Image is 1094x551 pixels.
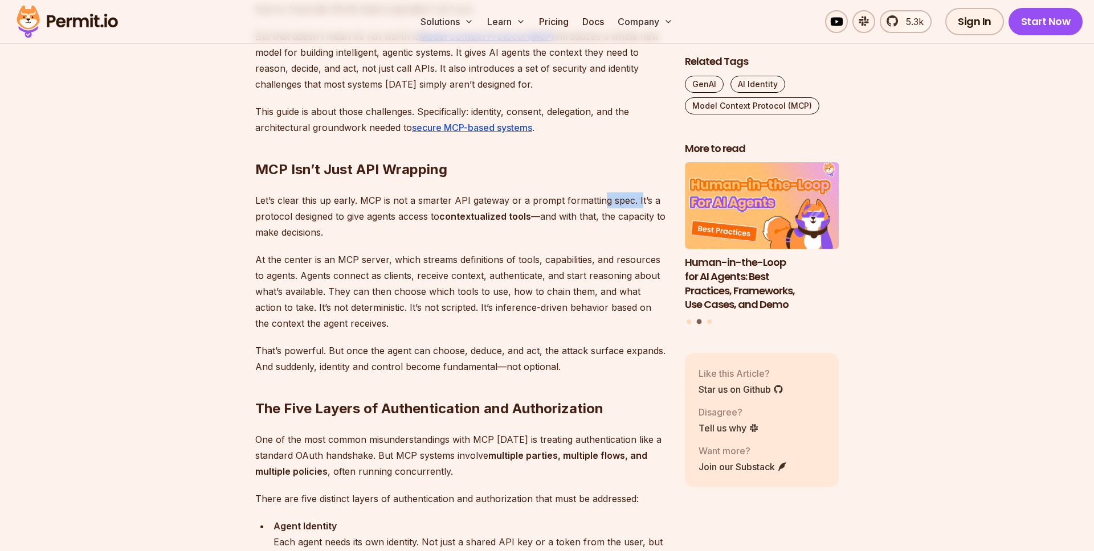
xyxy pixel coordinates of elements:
[534,10,573,33] a: Pricing
[685,163,839,249] img: Human-in-the-Loop for AI Agents: Best Practices, Frameworks, Use Cases, and Demo
[699,383,783,396] a: Star us on Github
[578,10,609,33] a: Docs
[273,520,337,532] strong: Agent Identity
[707,319,712,324] button: Go to slide 3
[699,367,783,380] p: Like this Article?
[613,10,677,33] button: Company
[255,104,667,135] p: This guide is about those challenges. Specifically: identity, consent, delegation, and the archit...
[416,10,478,33] button: Solutions
[685,163,839,326] div: Posts
[687,319,691,324] button: Go to slide 1
[255,28,667,92] p: But that doesn’t mean it’s not worth it. introduces a whole new model for building intelligent, a...
[255,192,667,240] p: Let’s clear this up early. MCP is not a smarter API gateway or a prompt formatting spec. It’s a p...
[255,115,667,179] h2: MCP Isn’t Just API Wrapping
[255,252,667,331] p: At the center is an MCP server, which streams definitions of tools, capabilities, and resources t...
[685,97,819,114] a: Model Context Protocol (MCP)
[699,444,787,458] p: Want more?
[685,163,839,312] li: 2 of 3
[697,319,702,324] button: Go to slide 2
[880,10,932,33] a: 5.3k
[699,421,759,435] a: Tell us why
[412,122,532,133] a: secure MCP-based systems
[255,343,667,375] p: That’s powerful. But once the agent can choose, deduce, and act, the attack surface expands. And ...
[483,10,530,33] button: Learn
[685,142,839,156] h2: More to read
[685,55,839,69] h2: Related Tags
[699,405,759,419] p: Disagree?
[255,450,647,477] strong: multiple parties, multiple flows, and multiple policies
[685,256,839,312] h3: Human-in-the-Loop for AI Agents: Best Practices, Frameworks, Use Cases, and Demo
[685,163,839,312] a: Human-in-the-Loop for AI Agents: Best Practices, Frameworks, Use Cases, and DemoHuman-in-the-Loop...
[439,211,531,222] strong: contextualized tools
[685,76,724,93] a: GenAI
[945,8,1004,35] a: Sign In
[1009,8,1083,35] a: Start Now
[255,491,667,507] p: There are five distinct layers of authentication and authorization that must be addressed:
[730,76,785,93] a: AI Identity
[11,2,123,41] img: Permit logo
[255,431,667,479] p: One of the most common misunderstandings with MCP [DATE] is treating authentication like a standa...
[255,354,667,418] h2: The Five Layers of Authentication and Authorization
[899,15,924,28] span: 5.3k
[699,460,787,474] a: Join our Substack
